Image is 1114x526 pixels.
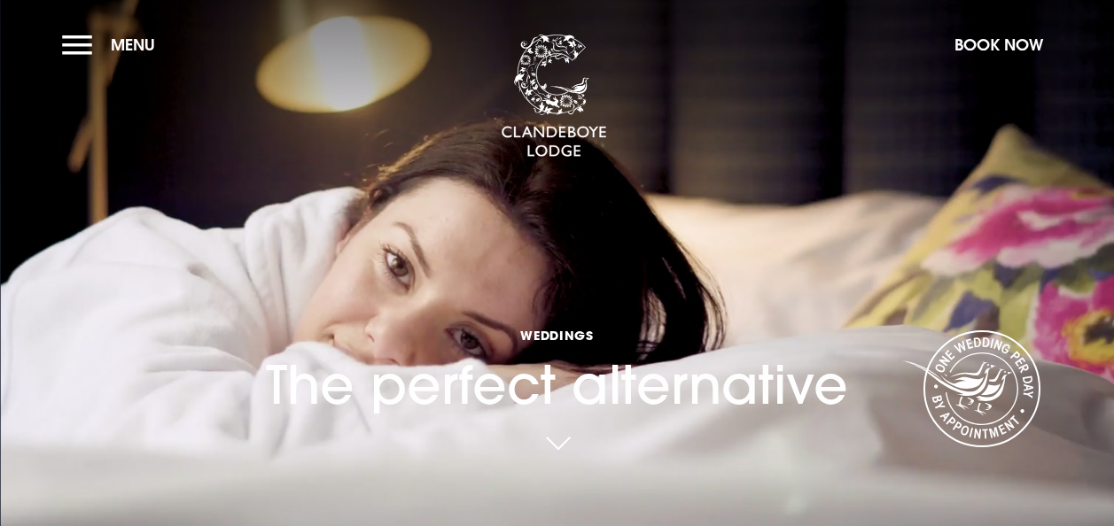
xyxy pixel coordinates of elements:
[501,35,607,159] img: Clandeboye Lodge
[946,26,1052,64] button: Book Now
[266,261,848,416] h1: The perfect alternative
[266,327,848,344] span: Weddings
[62,26,164,64] button: Menu
[111,35,155,55] span: Menu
